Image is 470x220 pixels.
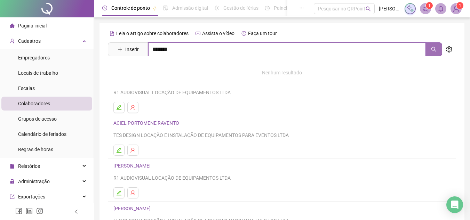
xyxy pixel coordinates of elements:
span: Cadastros [18,38,41,44]
span: Gestão de férias [223,5,258,11]
span: edit [116,105,122,110]
span: bell [438,6,444,12]
span: user-delete [130,190,136,196]
button: Inserir [112,44,144,55]
span: Painel do DP [274,5,301,11]
span: Escalas [18,85,35,91]
span: user-delete [130,147,136,153]
span: Locais de trabalho [18,70,58,76]
span: pushpin [153,6,157,10]
span: 1 [459,3,461,8]
span: Inserir [125,46,139,53]
span: edit [116,190,122,196]
span: Empregadores [18,55,50,60]
span: search [431,47,437,52]
span: home [10,23,15,28]
a: [PERSON_NAME] [113,163,153,169]
span: Leia o artigo sobre colaboradores [116,31,189,36]
div: TES DESIGN LOCAÇÃO E INSTALAÇÃO DE EQUIPAMENTOS PARA EVENTOS LTDA [113,131,451,139]
span: export [10,194,15,199]
span: youtube [196,31,200,36]
span: Calendário de feriados [18,131,66,137]
span: [PERSON_NAME] [379,5,400,13]
span: lock [10,179,15,184]
span: 1 [428,3,431,8]
span: Regras de horas [18,147,53,152]
span: ellipsis [299,6,304,10]
span: Colaboradores [18,101,50,106]
span: user-add [10,39,15,43]
div: R1 AUDIOVISUAL LOCAÇÃO DE EQUIPAMENTOS LTDA [113,89,451,96]
img: sparkle-icon.fc2bf0ac1784a2077858766a79e2daf3.svg [406,5,414,13]
img: 38758 [451,3,461,14]
sup: Atualize o seu contato no menu Meus Dados [456,2,463,9]
div: Open Intercom Messenger [446,196,463,213]
span: left [74,209,79,214]
span: Faça um tour [248,31,277,36]
span: file-text [110,31,114,36]
span: clock-circle [102,6,107,10]
span: facebook [15,207,22,214]
span: Admissão digital [172,5,208,11]
span: instagram [36,207,43,214]
span: file [10,164,15,169]
span: user-delete [130,105,136,110]
span: search [366,6,371,11]
span: Administração [18,179,50,184]
span: Controle de ponto [111,5,150,11]
sup: 1 [426,2,433,9]
a: ACIEL PORTOMENE RAVENTO [113,120,181,126]
span: edit [116,147,122,153]
span: sun [214,6,219,10]
span: Grupos de acesso [18,116,57,122]
span: Exportações [18,194,45,199]
span: Assista o vídeo [202,31,234,36]
a: [PERSON_NAME] [113,206,153,211]
span: plus [118,47,122,52]
span: Página inicial [18,23,47,28]
span: notification [422,6,429,12]
span: Nenhum resultado [262,70,302,75]
span: file-done [163,6,168,10]
span: history [241,31,246,36]
span: setting [446,46,452,52]
div: R1 AUDIOVISUAL LOCAÇÃO DE EQUIPAMENTOS LTDA [113,174,451,182]
span: dashboard [265,6,270,10]
span: Relatórios [18,163,40,169]
span: linkedin [26,207,33,214]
